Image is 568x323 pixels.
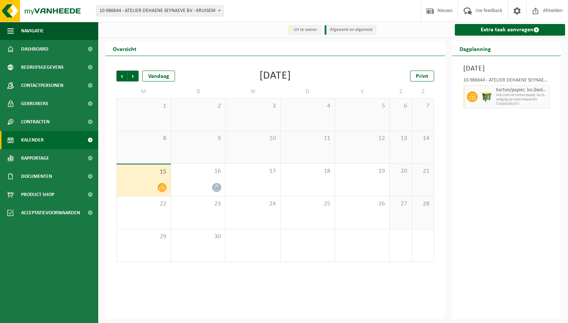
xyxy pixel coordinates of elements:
[288,25,321,35] li: Uit te voeren
[175,167,222,175] span: 16
[21,167,52,186] span: Documenten
[393,135,408,143] span: 13
[128,71,139,81] span: Volgende
[21,76,63,95] span: Contactpersonen
[339,200,386,208] span: 26
[281,85,335,98] td: D
[21,95,48,113] span: Gebruikers
[416,135,430,143] span: 14
[142,71,175,81] div: Vandaag
[120,168,167,176] span: 15
[339,135,386,143] span: 12
[175,135,222,143] span: 9
[175,200,222,208] span: 23
[339,167,386,175] span: 19
[416,200,430,208] span: 28
[410,71,434,81] a: Print
[175,102,222,110] span: 2
[335,85,390,98] td: V
[452,41,498,56] h2: Dagplanning
[393,200,408,208] span: 27
[21,58,64,76] span: Bedrijfsgegevens
[21,131,44,149] span: Kalender
[496,102,548,106] span: T250002002571
[175,233,222,241] span: 30
[416,102,430,110] span: 7
[116,71,127,81] span: Vorige
[284,135,331,143] span: 11
[171,85,226,98] td: D
[106,41,144,56] h2: Overzicht
[21,149,49,167] span: Rapportage
[284,167,331,175] span: 18
[120,102,167,110] span: 1
[120,135,167,143] span: 8
[259,71,291,81] div: [DATE]
[21,40,48,58] span: Dashboard
[116,85,171,98] td: M
[21,22,44,40] span: Navigatie
[390,85,412,98] td: Z
[21,186,54,204] span: Product Shop
[455,24,565,36] a: Extra taak aanvragen
[416,73,428,79] span: Print
[325,25,376,35] li: Afgewerkt en afgemeld
[496,87,548,93] span: Karton/papier, los (bedrijven)
[416,167,430,175] span: 21
[284,102,331,110] span: 4
[226,85,280,98] td: W
[463,63,550,74] h3: [DATE]
[229,102,276,110] span: 3
[96,6,223,16] span: 10-986644 - ATELIER DEHAENE SEYNAEVE BV - KRUISEM
[393,102,408,110] span: 6
[496,97,548,102] span: Lediging op vaste frequentie
[284,200,331,208] span: 25
[463,78,550,85] div: 10-986644 - ATELIER DEHAENE SEYNAEVE BV - KRUISEM
[412,85,434,98] td: Z
[339,102,386,110] span: 5
[481,91,492,102] img: WB-1100-HPE-GN-50
[96,5,223,16] span: 10-986644 - ATELIER DEHAENE SEYNAEVE BV - KRUISEM
[229,135,276,143] span: 10
[120,200,167,208] span: 22
[393,167,408,175] span: 20
[229,200,276,208] span: 24
[21,204,80,222] span: Acceptatievoorwaarden
[496,93,548,97] span: WB-1100-HP karton/papier, los (bedrijven)
[229,167,276,175] span: 17
[120,233,167,241] span: 29
[21,113,49,131] span: Contracten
